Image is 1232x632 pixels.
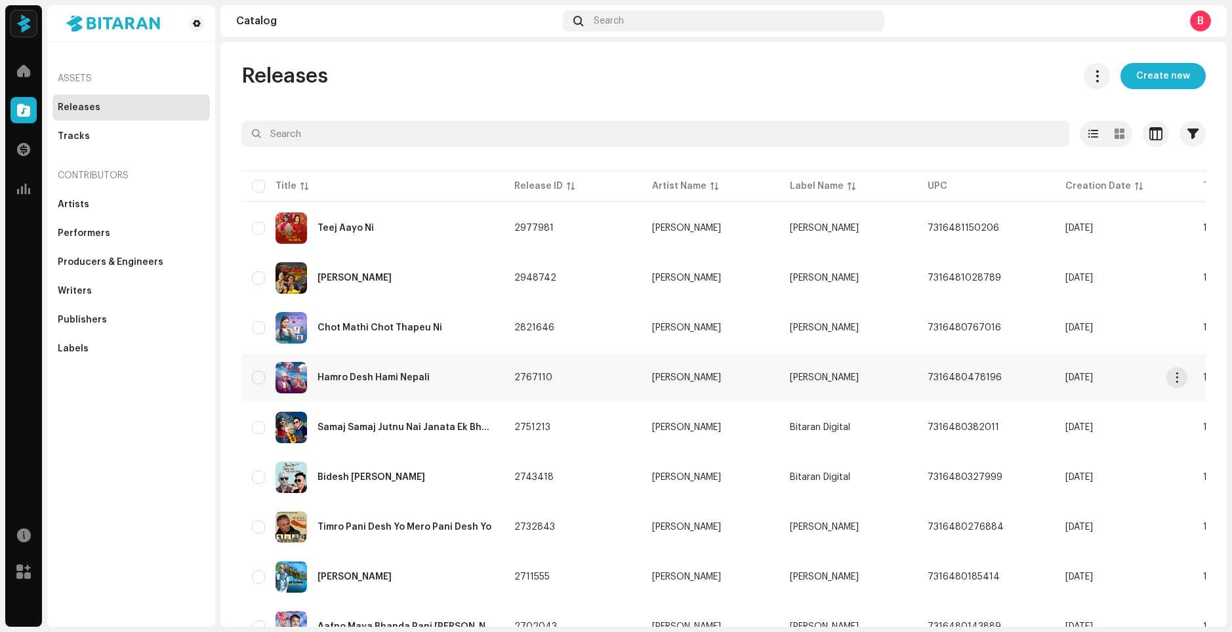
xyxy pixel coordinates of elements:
[652,323,721,332] div: [PERSON_NAME]
[652,572,721,582] div: [PERSON_NAME]
[1203,622,1207,631] span: 1
[1203,473,1207,482] span: 1
[652,523,721,532] div: [PERSON_NAME]
[790,473,850,482] span: Bitaran Digital
[1203,323,1207,332] span: 1
[58,286,92,296] div: Writers
[652,224,769,233] span: Bidur Khadka
[790,572,859,582] span: Bidur Khadka
[276,212,307,244] img: 1fca49c6-6497-4468-bd4a-f73d9efd13b5
[790,622,859,631] span: Bidur Khadka
[276,312,307,344] img: e242c84f-b20e-48ab-b96a-4a311b543a60
[652,622,721,631] div: [PERSON_NAME]
[1136,63,1190,89] span: Create new
[790,323,859,332] span: Bidur Khadka
[241,63,328,89] span: Releases
[652,423,769,432] span: Bidur Khadka
[276,262,307,294] img: 3e922992-b1e3-49cd-b664-f606ec813711
[652,373,769,382] span: Bidur Khadka
[52,307,210,333] re-m-nav-item: Publishers
[514,323,554,332] span: 2821646
[928,473,1002,482] span: 7316480327999
[1203,224,1207,233] span: 1
[790,373,859,382] span: Bidur Khadka
[514,423,550,432] span: 2751213
[318,373,430,382] div: Hamro Desh Hami Nepali
[928,622,1001,631] span: 7316480143889
[276,362,307,393] img: 8ad9ce65-e451-4a8b-8703-963d8fe6f89b
[652,572,769,582] span: Bidur Khadka
[1065,224,1093,233] span: Aug 14, 2025
[52,94,210,121] re-m-nav-item: Releases
[1065,622,1093,631] span: Mar 11, 2025
[790,224,859,233] span: Bidur Khadka
[1203,572,1207,582] span: 1
[276,412,307,443] img: e2624e53-b78f-49dc-81aa-c234768478a8
[318,224,374,233] div: Teej Aayo Ni
[928,273,1001,283] span: 7316481028789
[276,561,307,593] img: bf05a9ac-d030-4382-bc59-3ec3ff5098c4
[1065,273,1093,283] span: Jul 17, 2025
[52,123,210,149] re-m-nav-item: Tracks
[58,344,89,354] div: Labels
[652,523,769,532] span: Bidur Khadka
[652,224,721,233] div: [PERSON_NAME]
[318,523,491,532] div: Timro Pani Desh Yo Mero Pani Desh Yo
[790,180,844,193] div: Label Name
[652,473,769,482] span: Bidur Khadka
[52,160,210,191] re-a-nav-header: Contributors
[514,224,554,233] span: 2977981
[318,323,442,332] div: Chot Mathi Chot Thapeu Ni
[58,131,90,142] div: Tracks
[928,323,1001,332] span: 7316480767016
[514,273,556,283] span: 2948742
[318,572,392,582] div: Hamro Desh Jindabaad
[52,191,210,218] re-m-nav-item: Artists
[928,423,999,432] span: 7316480382011
[1203,423,1207,432] span: 1
[58,257,163,267] div: Producers & Engineers
[1190,10,1211,31] div: B
[514,473,554,482] span: 2743418
[52,220,210,247] re-m-nav-item: Performers
[928,572,1000,582] span: 7316480185414
[276,180,297,193] div: Title
[276,462,307,493] img: 659598f1-48e8-4328-ad17-ac7ae2f4c775
[52,249,210,275] re-m-nav-item: Producers & Engineers
[1065,180,1131,193] div: Creation Date
[1065,523,1093,532] span: Mar 26, 2025
[652,473,721,482] div: [PERSON_NAME]
[318,423,493,432] div: Samaj Samaj Jutnu Nai Janata Ek Bhai Jutnu Ho
[236,16,558,26] div: Catalog
[1065,572,1093,582] span: Mar 18, 2025
[276,511,307,543] img: 4b2be753-7e88-4ada-83c2-d3bf039651b7
[318,622,493,631] div: Aafno Maya Bhanda Pani Deshko Maya Dherai Laagchha
[1203,373,1207,382] span: 1
[790,423,850,432] span: Bitaran Digital
[652,273,769,283] span: Bidur Khadka
[652,273,721,283] div: [PERSON_NAME]
[514,523,555,532] span: 2732843
[58,228,110,239] div: Performers
[514,572,550,582] span: 2711555
[928,373,1002,382] span: 7316480478196
[1120,63,1206,89] button: Create new
[514,180,563,193] div: Release ID
[318,273,392,283] div: Timi Pani Bhajan Gaucheyu
[790,273,859,283] span: Bidur Khadka
[52,278,210,304] re-m-nav-item: Writers
[652,423,721,432] div: [PERSON_NAME]
[58,102,100,113] div: Releases
[928,224,999,233] span: 7316481150206
[652,180,707,193] div: Artist Name
[652,323,769,332] span: Bidur Khadka
[52,336,210,362] re-m-nav-item: Labels
[514,373,552,382] span: 2767110
[594,16,624,26] span: Search
[52,63,210,94] re-a-nav-header: Assets
[652,622,769,631] span: Bidur Khadka
[1203,523,1207,532] span: 1
[790,523,859,532] span: Bidur Khadka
